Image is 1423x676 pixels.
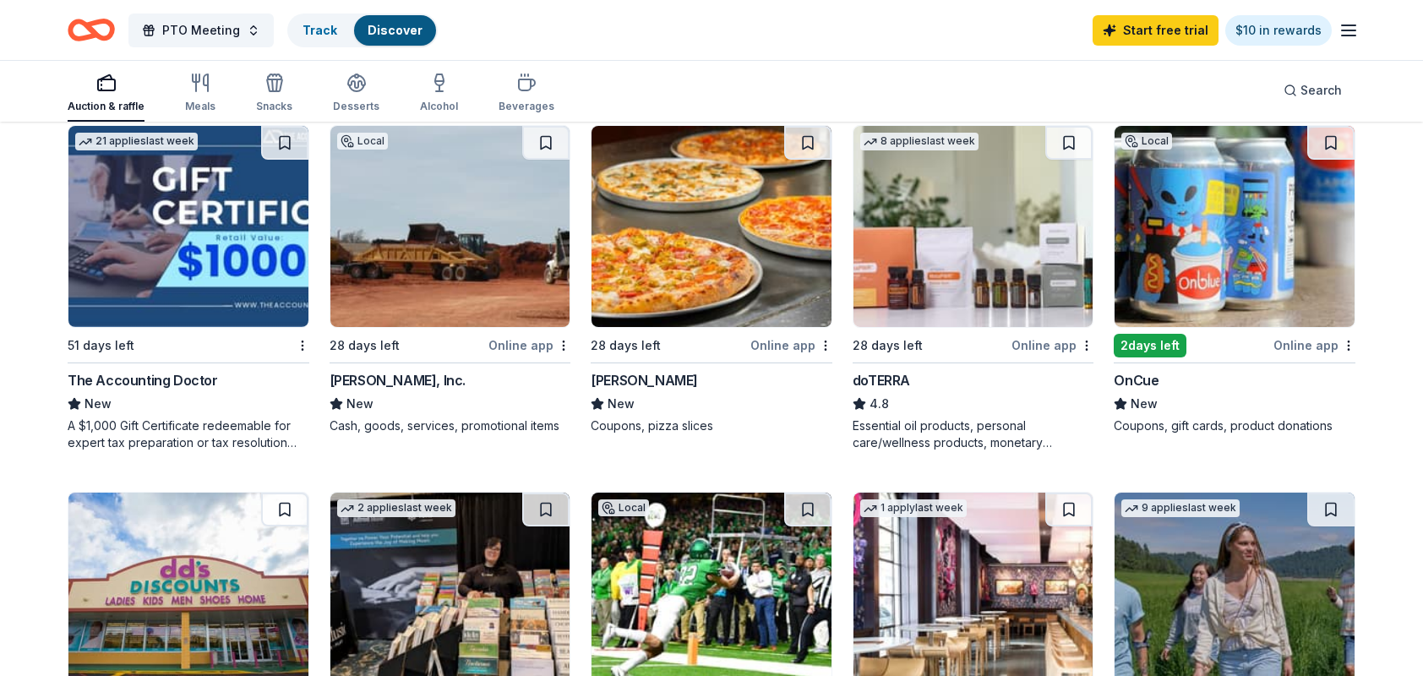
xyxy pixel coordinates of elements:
[853,125,1094,451] a: Image for doTERRA8 applieslast week28 days leftOnline appdoTERRA4.8Essential oil products, person...
[591,335,661,356] div: 28 days left
[185,66,215,122] button: Meals
[499,100,554,113] div: Beverages
[488,335,570,356] div: Online app
[853,417,1094,451] div: Essential oil products, personal care/wellness products, monetary donations
[420,66,458,122] button: Alcohol
[870,394,889,414] span: 4.8
[591,417,832,434] div: Coupons, pizza slices
[1131,394,1158,414] span: New
[591,370,698,390] div: [PERSON_NAME]
[68,335,134,356] div: 51 days left
[853,126,1093,327] img: Image for doTERRA
[1121,133,1172,150] div: Local
[68,66,144,122] button: Auction & raffle
[1115,126,1355,327] img: Image for OnCue
[256,66,292,122] button: Snacks
[1093,15,1219,46] a: Start free trial
[591,125,832,434] a: Image for Mazzio's28 days leftOnline app[PERSON_NAME]NewCoupons, pizza slices
[337,499,455,517] div: 2 applies last week
[75,133,198,150] div: 21 applies last week
[303,23,337,37] a: Track
[853,335,923,356] div: 28 days left
[333,66,379,122] button: Desserts
[592,126,831,327] img: Image for Mazzio's
[1114,334,1186,357] div: 2 days left
[68,125,309,451] a: Image for The Accounting Doctor21 applieslast week51 days leftThe Accounting DoctorNewA $1,000 Gi...
[1011,335,1093,356] div: Online app
[256,100,292,113] div: Snacks
[1114,417,1355,434] div: Coupons, gift cards, product donations
[598,499,649,516] div: Local
[330,126,570,327] img: Image for Hutton, Inc.
[346,394,373,414] span: New
[1270,74,1355,107] button: Search
[1114,125,1355,434] a: Image for OnCueLocal2days leftOnline appOnCueNewCoupons, gift cards, product donations
[1114,370,1159,390] div: OnCue
[330,125,571,434] a: Image for Hutton, Inc.Local28 days leftOnline app[PERSON_NAME], Inc.NewCash, goods, services, pro...
[1225,15,1332,46] a: $10 in rewards
[420,100,458,113] div: Alcohol
[185,100,215,113] div: Meals
[128,14,274,47] button: PTO Meeting
[1273,335,1355,356] div: Online app
[608,394,635,414] span: New
[499,66,554,122] button: Beverages
[333,100,379,113] div: Desserts
[853,370,910,390] div: doTERRA
[1300,80,1342,101] span: Search
[330,335,400,356] div: 28 days left
[860,499,967,517] div: 1 apply last week
[287,14,438,47] button: TrackDiscover
[162,20,240,41] span: PTO Meeting
[68,126,308,327] img: Image for The Accounting Doctor
[1121,499,1240,517] div: 9 applies last week
[860,133,979,150] div: 8 applies last week
[330,370,466,390] div: [PERSON_NAME], Inc.
[68,370,218,390] div: The Accounting Doctor
[68,100,144,113] div: Auction & raffle
[330,417,571,434] div: Cash, goods, services, promotional items
[337,133,388,150] div: Local
[368,23,423,37] a: Discover
[68,417,309,451] div: A $1,000 Gift Certificate redeemable for expert tax preparation or tax resolution services—recipi...
[750,335,832,356] div: Online app
[68,10,115,50] a: Home
[85,394,112,414] span: New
